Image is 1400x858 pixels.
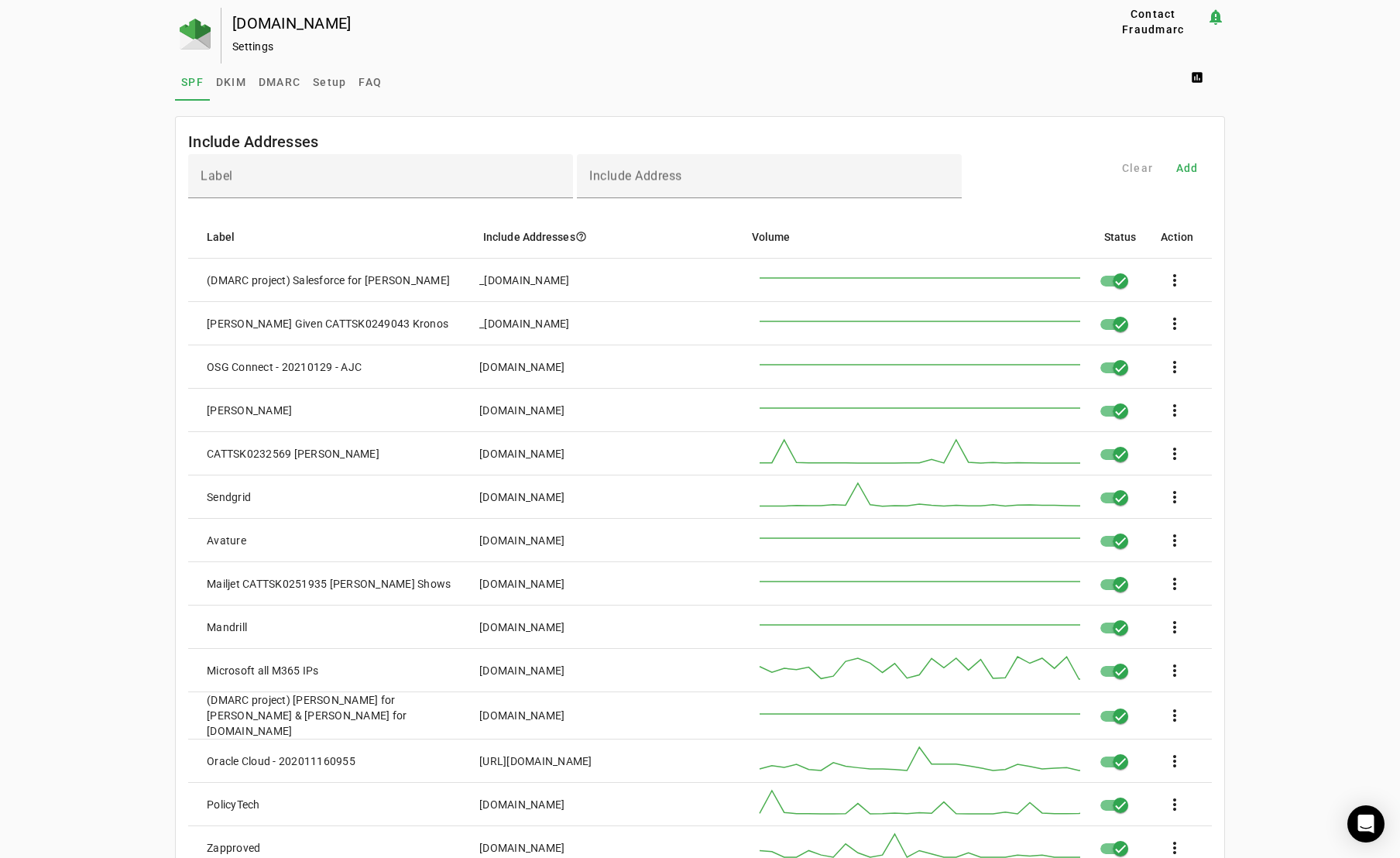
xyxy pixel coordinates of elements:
[479,316,570,331] div: _[DOMAIN_NAME]
[1176,160,1199,176] span: Add
[1107,6,1200,37] span: Contact Fraudmarc
[207,533,246,548] div: Avature
[232,39,1051,54] div: Settings
[352,63,388,101] a: FAQ
[188,129,318,154] mat-card-title: Include Addresses
[1148,215,1212,259] mat-header-cell: Action
[1092,215,1149,259] mat-header-cell: Status
[207,692,455,739] div: (DMARC project) [PERSON_NAME] for [PERSON_NAME] & [PERSON_NAME] for [DOMAIN_NAME]
[313,77,346,88] span: Setup
[207,663,319,678] div: Microsoft all M365 IPs
[479,403,564,418] div: [DOMAIN_NAME]
[479,359,564,375] div: [DOMAIN_NAME]
[207,753,355,769] div: Oracle Cloud - 202011160955
[232,15,1051,31] div: [DOMAIN_NAME]
[207,840,260,856] div: Zapproved
[359,77,382,88] span: FAQ
[188,215,471,259] mat-header-cell: Label
[1206,8,1225,26] mat-icon: notification_important
[479,797,564,812] div: [DOMAIN_NAME]
[479,708,564,723] div: [DOMAIN_NAME]
[479,489,564,505] div: [DOMAIN_NAME]
[479,446,564,462] div: [DOMAIN_NAME]
[216,77,246,88] span: DKIM
[479,576,564,592] div: [DOMAIN_NAME]
[207,489,251,505] div: Sendgrid
[1100,8,1206,36] button: Contact Fraudmarc
[175,63,210,101] a: SPF
[739,215,1092,259] mat-header-cell: Volume
[1347,805,1385,843] div: Open Intercom Messenger
[479,273,570,288] div: _[DOMAIN_NAME]
[479,663,564,678] div: [DOMAIN_NAME]
[207,403,292,418] div: [PERSON_NAME]
[307,63,352,101] a: Setup
[207,619,247,635] div: Mandrill
[181,77,204,88] span: SPF
[479,840,564,856] div: [DOMAIN_NAME]
[210,63,252,101] a: DKIM
[471,215,739,259] mat-header-cell: Include Addresses
[207,797,260,812] div: PolicyTech
[201,169,233,184] mat-label: Label
[259,77,300,88] span: DMARC
[479,619,564,635] div: [DOMAIN_NAME]
[589,169,682,184] mat-label: Include Address
[479,533,564,548] div: [DOMAIN_NAME]
[207,316,448,331] div: [PERSON_NAME] Given CATTSK0249043 Kronos
[207,576,451,592] div: Mailjet CATTSK0251935 [PERSON_NAME] Shows
[252,63,307,101] a: DMARC
[180,19,211,50] img: Fraudmarc Logo
[207,359,362,375] div: OSG Connect - 20210129 - AJC
[207,446,379,462] div: CATTSK0232569 [PERSON_NAME]
[1162,154,1212,182] button: Add
[479,753,592,769] div: [URL][DOMAIN_NAME]
[207,273,450,288] div: (DMARC project) Salesforce for [PERSON_NAME]
[575,231,587,242] i: help_outline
